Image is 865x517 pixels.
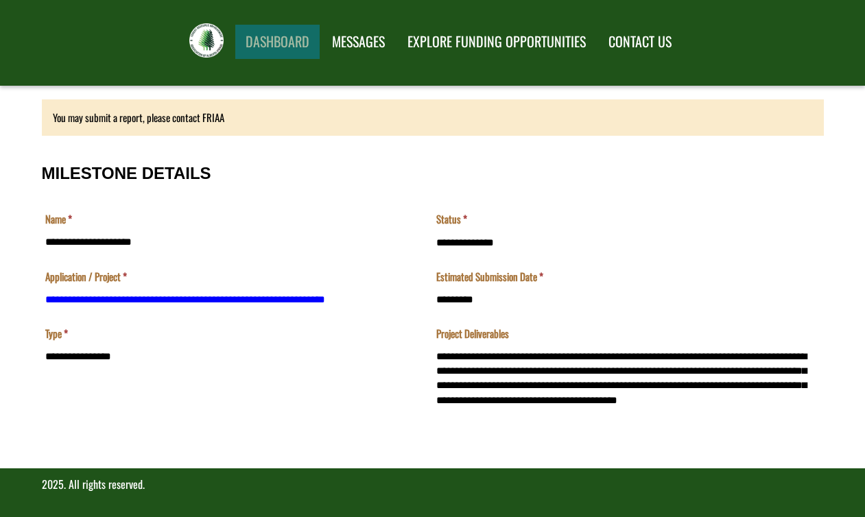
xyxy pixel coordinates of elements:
[42,99,824,136] div: You may submit a report, please contact FRIAA
[42,150,824,426] fieldset: MILESTONE DETAILS
[45,269,127,284] label: Application / Project
[42,477,824,492] p: 2025
[436,345,820,412] textarea: Project Deliverables
[45,326,68,341] label: Type
[322,25,395,59] a: MESSAGES
[233,21,682,59] nav: Main Navigation
[235,25,320,59] a: DASHBOARD
[397,25,596,59] a: EXPLORE FUNDING OPPORTUNITIES
[45,287,429,311] input: Application / Project is a required field.
[42,165,824,182] h3: MILESTONE DETAILS
[436,212,467,226] label: Status
[189,23,224,58] img: FRIAA Submissions Portal
[436,326,509,341] label: Project Deliverables
[42,150,824,455] div: Milestone Details
[436,269,543,284] label: Estimated Submission Date
[598,25,682,59] a: CONTACT US
[45,212,72,226] label: Name
[45,230,429,254] input: Name
[64,476,145,492] span: . All rights reserved.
